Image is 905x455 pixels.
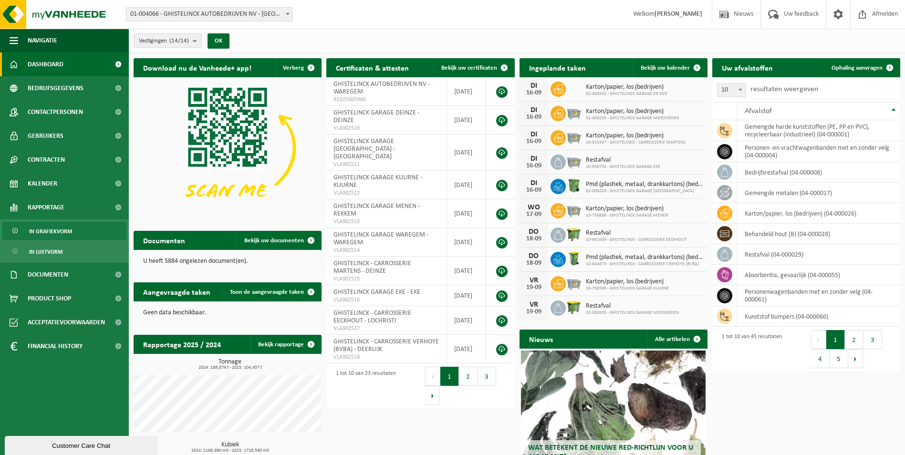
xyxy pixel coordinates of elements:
span: Karton/papier, los (bedrijven) [586,132,686,140]
td: bedrijfsrestafval (04-000008) [738,162,900,183]
iframe: chat widget [5,434,159,455]
div: DI [524,131,543,138]
span: Verberg [283,65,304,71]
h3: Kubiek [138,442,322,453]
td: gemengde harde kunststoffen (PE, PP en PVC), recycleerbaar (industrieel) (04-000001) [738,120,900,141]
span: In grafiekvorm [29,222,72,240]
button: 2 [459,367,478,386]
div: 1 tot 10 van 23 resultaten [331,366,396,406]
img: WB-2500-GAL-GY-01 [566,153,582,169]
span: Gebruikers [28,124,63,148]
span: Contactpersonen [28,100,83,124]
h2: Uw afvalstoffen [712,58,782,77]
button: Vestigingen(14/14) [134,33,202,48]
td: [DATE] [447,106,487,134]
td: behandeld hout (B) (04-000028) [738,224,900,244]
button: Next [848,349,863,368]
td: [DATE] [447,228,487,257]
td: karton/papier, los (bedrijven) (04-000026) [738,203,900,224]
div: 1 tot 10 van 45 resultaten [717,329,782,369]
div: DI [524,82,543,90]
div: DO [524,228,543,236]
td: restafval (04-000029) [738,244,900,265]
span: Kalender [28,172,57,196]
span: In lijstvorm [29,243,62,261]
a: In lijstvorm [2,242,126,260]
span: GHISTELINCK GARAGE MENEN - REKKEM [333,203,420,217]
span: GHISTELINCK - CARROSSERIE EECKHOUT - LOCHRISTI [333,310,411,324]
h2: Certificaten & attesten [326,58,418,77]
a: Alle artikelen [647,330,707,349]
button: 5 [830,349,848,368]
span: Contracten [28,148,65,172]
button: 3 [478,367,496,386]
img: WB-0240-HPE-GN-50 [566,250,582,267]
td: [DATE] [447,199,487,228]
span: 10-758888 - GHISTELINCK GARAGE MENEN [586,213,668,218]
span: 10-915437 - GHISTELINCK - CARROSSERIE MARTENS [586,140,686,145]
div: 18-09 [524,260,543,267]
div: 19-09 [524,284,543,291]
td: personenwagenbanden met en zonder velg (04-000061) [738,285,900,306]
span: 02-009202 - GHISTELINCK GARAGE DEINZE [586,91,667,97]
span: Karton/papier, los (bedrijven) [586,83,667,91]
td: [DATE] [447,171,487,199]
div: 16-09 [524,90,543,96]
strong: [PERSON_NAME] [655,10,702,18]
count: (14/14) [169,38,189,44]
span: Karton/papier, los (bedrijven) [586,205,668,213]
img: WB-0370-HPE-GN-50 [566,177,582,194]
a: Bekijk rapportage [250,335,321,354]
td: absorbentia, gevaarlijk (04-000055) [738,265,900,285]
p: U heeft 5884 ongelezen document(en). [143,258,312,265]
span: GHISTELINCK - CARROSSERIE VERHOYE (BVBA) - DEERLIJK [333,338,439,353]
span: 10-941639 - GHISTELINCK - CARROSSERIE EECKHOUT [586,237,687,243]
span: RED25005960 [333,96,439,103]
h2: Ingeplande taken [520,58,595,77]
span: Rapportage [28,196,64,219]
span: VLA902518 [333,353,439,361]
span: Restafval [586,229,687,237]
td: kunststof bumpers (04-000066) [738,306,900,327]
span: Documenten [28,263,68,287]
div: 16-09 [524,163,543,169]
a: Toon de aangevraagde taken [222,282,321,301]
span: GHISTELINCK AUTOBEDRIJVEN NV - WAREGEM [333,81,430,95]
h2: Rapportage 2025 / 2024 [134,335,230,353]
span: Toon de aangevraagde taken [230,289,304,295]
span: Vestigingen [139,34,189,48]
div: 19-09 [524,309,543,315]
button: Previous [425,367,440,386]
h2: Documenten [134,231,195,249]
span: 01-004066 - GHISTELINCK AUTOBEDRIJVEN NV - WAREGEM [126,8,292,21]
div: DI [524,155,543,163]
span: VLA902511 [333,161,439,168]
span: Product Shop [28,287,71,310]
a: Ophaling aanvragen [824,58,899,77]
img: Download de VHEPlus App [134,77,322,218]
span: Pmd (plastiek, metaal, drankkartons) (bedrijven) [586,254,703,261]
h2: Nieuws [520,330,562,348]
td: [DATE] [447,285,487,306]
span: Dashboard [28,52,63,76]
span: GHISTELINCK GARAGE [GEOGRAPHIC_DATA] - [GEOGRAPHIC_DATA] [333,138,395,160]
span: VLA902513 [333,218,439,226]
button: Next [425,386,440,405]
span: GHISTELINCK - CARROSSERIE MARTENS - DEINZE [333,260,411,275]
span: Bekijk uw kalender [641,65,690,71]
span: 2024: 2168,980 m3 - 2025: 1729,590 m3 [138,448,322,453]
img: WB-2500-GAL-GY-01 [566,202,582,218]
span: Bekijk uw documenten [244,238,304,244]
img: WB-2500-GAL-GY-01 [566,129,582,145]
td: gemengde metalen (04-000017) [738,183,900,203]
div: DO [524,252,543,260]
div: DI [524,179,543,187]
label: resultaten weergeven [750,85,818,93]
h2: Download nu de Vanheede+ app! [134,58,261,77]
div: 18-09 [524,236,543,242]
a: Bekijk uw kalender [633,58,707,77]
img: WB-1100-HPE-GN-50 [566,299,582,315]
span: Ophaling aanvragen [832,65,883,71]
img: WB-2500-GAL-GY-01 [566,104,582,121]
span: Restafval [586,156,660,164]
